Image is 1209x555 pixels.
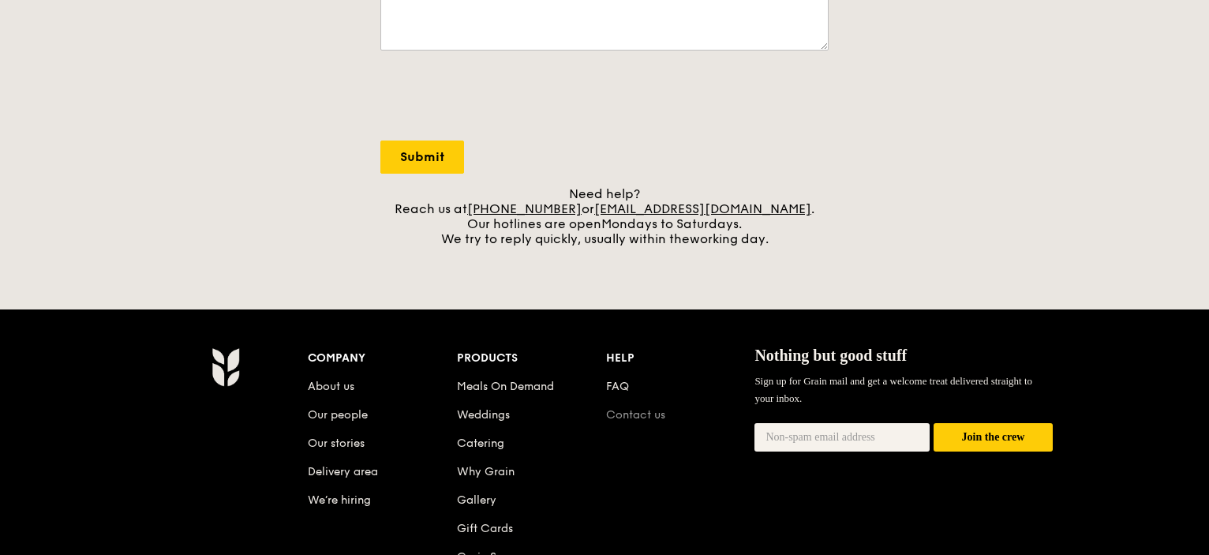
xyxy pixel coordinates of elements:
a: Our people [308,408,368,422]
a: [PHONE_NUMBER] [467,201,582,216]
a: We’re hiring [308,493,371,507]
iframe: reCAPTCHA [380,66,620,128]
input: Non-spam email address [754,423,930,452]
a: Meals On Demand [457,380,554,393]
a: Delivery area [308,465,378,478]
a: Catering [457,437,504,450]
div: Products [457,347,606,369]
span: Mondays to Saturdays. [601,216,742,231]
span: Sign up for Grain mail and get a welcome treat delivered straight to your inbox. [754,375,1032,404]
span: Nothing but good stuff [754,347,907,364]
div: Need help? Reach us at or . Our hotlines are open We try to reply quickly, usually within the [380,186,829,246]
a: Weddings [457,408,510,422]
a: FAQ [606,380,629,393]
a: Why Grain [457,465,515,478]
a: Gallery [457,493,496,507]
a: Contact us [606,408,665,422]
div: Help [606,347,755,369]
button: Join the crew [934,423,1053,452]
span: working day. [690,231,769,246]
input: Submit [380,141,464,174]
a: Our stories [308,437,365,450]
a: Gift Cards [457,522,513,535]
div: Company [308,347,457,369]
img: Grain [211,347,239,387]
a: [EMAIL_ADDRESS][DOMAIN_NAME] [594,201,811,216]
a: About us [308,380,354,393]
